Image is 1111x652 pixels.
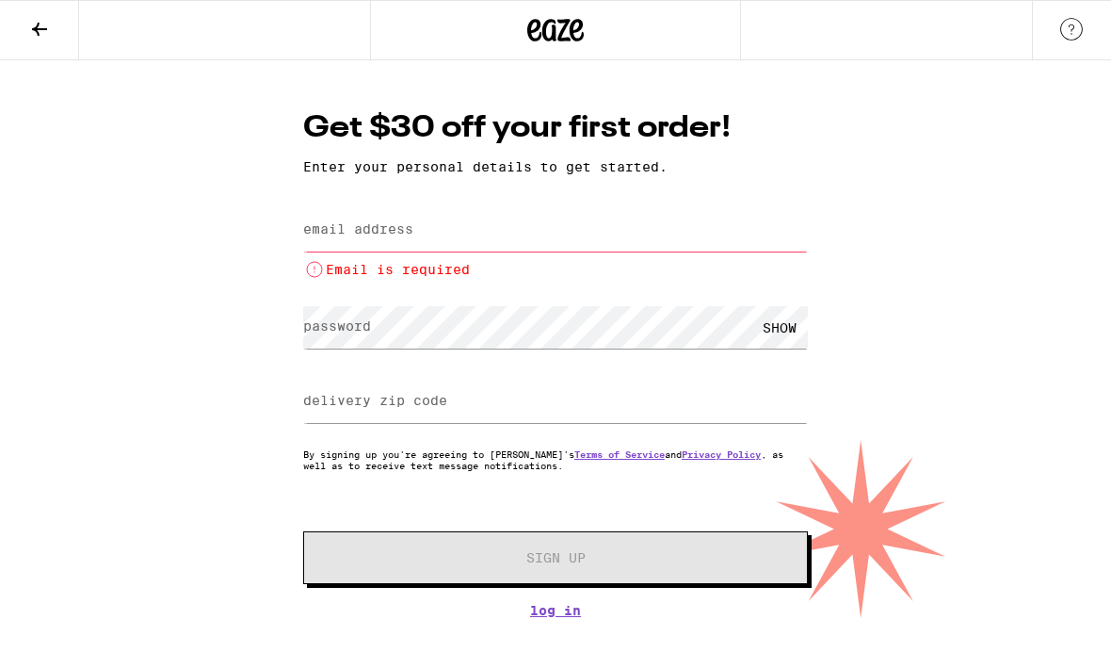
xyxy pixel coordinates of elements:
[303,603,808,618] a: Log In
[303,318,371,334] label: password
[303,381,808,423] input: delivery zip code
[303,107,808,150] h1: Get $30 off your first order!
[303,258,808,281] li: Email is required
[574,448,665,460] a: Terms of Service
[303,393,447,408] label: delivery zip code
[303,221,413,236] label: email address
[526,551,586,564] span: Sign Up
[303,209,808,252] input: email address
[303,448,808,471] p: By signing up you're agreeing to [PERSON_NAME]'s and , as well as to receive text message notific...
[751,306,808,349] div: SHOW
[303,159,808,174] p: Enter your personal details to get started.
[303,531,808,584] button: Sign Up
[682,448,761,460] a: Privacy Policy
